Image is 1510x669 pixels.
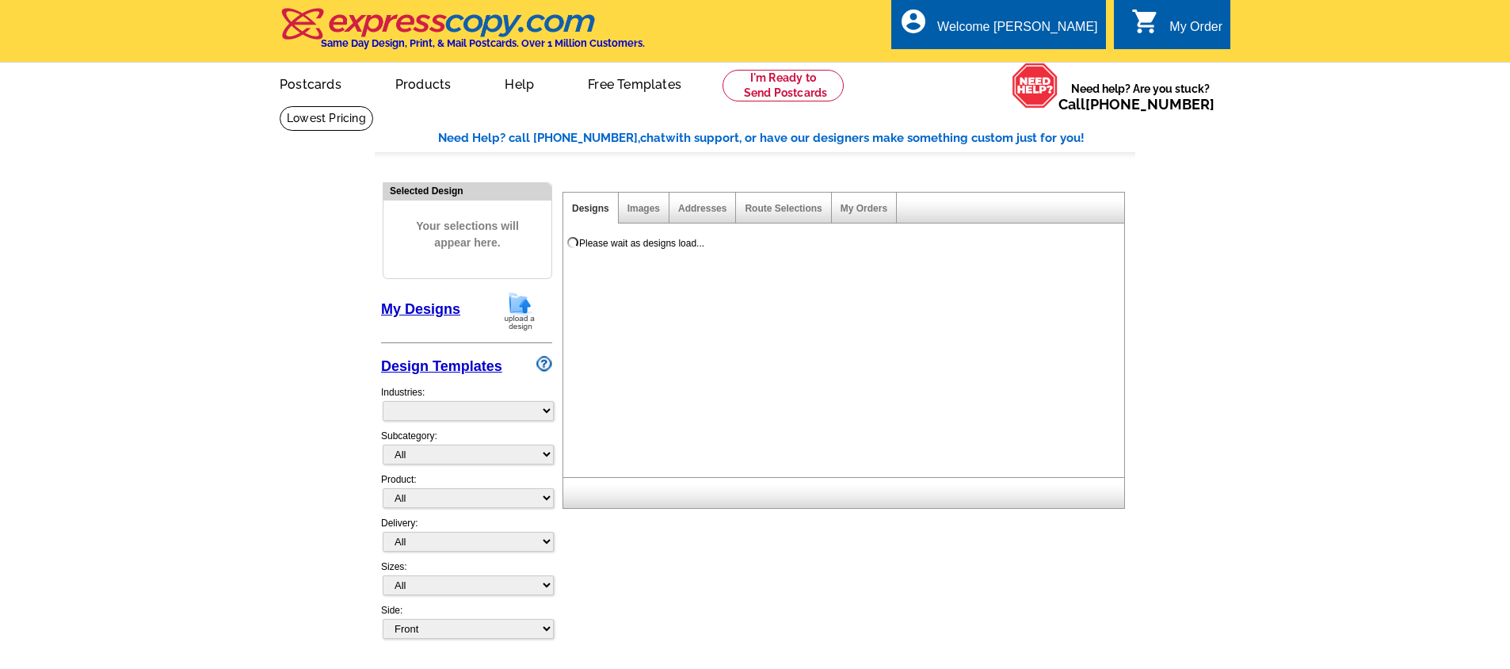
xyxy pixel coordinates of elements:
[499,291,540,331] img: upload-design
[937,20,1097,42] div: Welcome [PERSON_NAME]
[479,64,559,101] a: Help
[562,64,707,101] a: Free Templates
[536,356,552,372] img: design-wizard-help-icon.png
[395,202,540,267] span: Your selections will appear here.
[381,472,552,516] div: Product:
[627,203,660,214] a: Images
[381,301,460,317] a: My Designs
[1085,96,1214,113] a: [PHONE_NUMBER]
[841,203,887,214] a: My Orders
[745,203,822,214] a: Route Selections
[280,19,645,49] a: Same Day Design, Print, & Mail Postcards. Over 1 Million Customers.
[381,429,552,472] div: Subcategory:
[1131,7,1160,36] i: shopping_cart
[566,236,579,249] img: loading...
[438,129,1135,147] div: Need Help? call [PHONE_NUMBER], with support, or have our designers make something custom just fo...
[899,7,928,36] i: account_circle
[370,64,477,101] a: Products
[321,37,645,49] h4: Same Day Design, Print, & Mail Postcards. Over 1 Million Customers.
[381,358,502,374] a: Design Templates
[1131,17,1222,37] a: shopping_cart My Order
[254,64,367,101] a: Postcards
[640,131,665,145] span: chat
[1058,81,1222,113] span: Need help? Are you stuck?
[383,183,551,198] div: Selected Design
[579,236,704,250] div: Please wait as designs load...
[381,516,552,560] div: Delivery:
[1012,63,1058,109] img: help
[381,377,552,429] div: Industries:
[381,603,552,640] div: Side:
[678,203,726,214] a: Addresses
[381,560,552,603] div: Sizes:
[572,203,609,214] a: Designs
[1169,20,1222,42] div: My Order
[1058,96,1214,113] span: Call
